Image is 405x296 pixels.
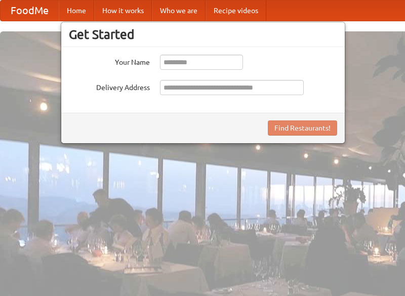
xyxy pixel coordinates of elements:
a: Home [59,1,94,21]
button: Find Restaurants! [268,120,337,136]
a: Recipe videos [206,1,266,21]
a: FoodMe [1,1,59,21]
label: Your Name [69,55,150,67]
label: Delivery Address [69,80,150,93]
a: Who we are [152,1,206,21]
h3: Get Started [69,27,337,42]
a: How it works [94,1,152,21]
